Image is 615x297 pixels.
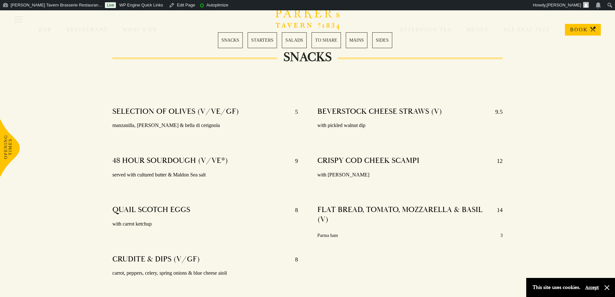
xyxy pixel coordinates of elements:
img: Views over 48 hours. Click for more Jetpack Stats. [234,1,270,9]
p: 8 [289,205,298,215]
a: Live [105,2,116,8]
p: 5 [289,107,298,117]
p: 14 [490,205,503,224]
h4: FLAT BREAD, TOMATO, MOZZARELLA & BASIL (V) [317,205,491,224]
button: Accept [585,284,599,291]
span: [PERSON_NAME] [547,3,581,7]
p: with carrot ketchup [112,219,298,229]
h4: CRUDITE & DIPS (V/GF) [112,254,200,265]
p: This site uses cookies. [533,283,580,292]
h4: QUAIL SCOTCH EGGS [112,205,190,215]
h4: SELECTION OF OLIVES (V/VE/GF) [112,107,239,117]
p: 8 [289,254,298,265]
p: 9.5 [489,107,503,117]
h4: CRISPY COD CHEEK SCAMPI [317,156,419,166]
p: served with cultured butter & Maldon Sea salt [112,170,298,180]
p: 12 [490,156,503,166]
p: Parma ham [317,231,338,239]
h4: BEVERSTOCK CHEESE STRAWS (V) [317,107,442,117]
button: Close and accept [604,284,610,291]
h4: 48 HOUR SOURDOUGH (V/VE*) [112,156,228,166]
p: with pickled walnut dip [317,121,503,130]
p: 3 [500,231,503,239]
h2: SNACKS [277,49,338,65]
p: 9 [289,156,298,166]
p: carrot, peppers, celery, spring onions & blue cheese aioli [112,269,298,278]
p: with [PERSON_NAME] [317,170,503,180]
p: manzanilla, [PERSON_NAME] & bella di cerignola [112,121,298,130]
